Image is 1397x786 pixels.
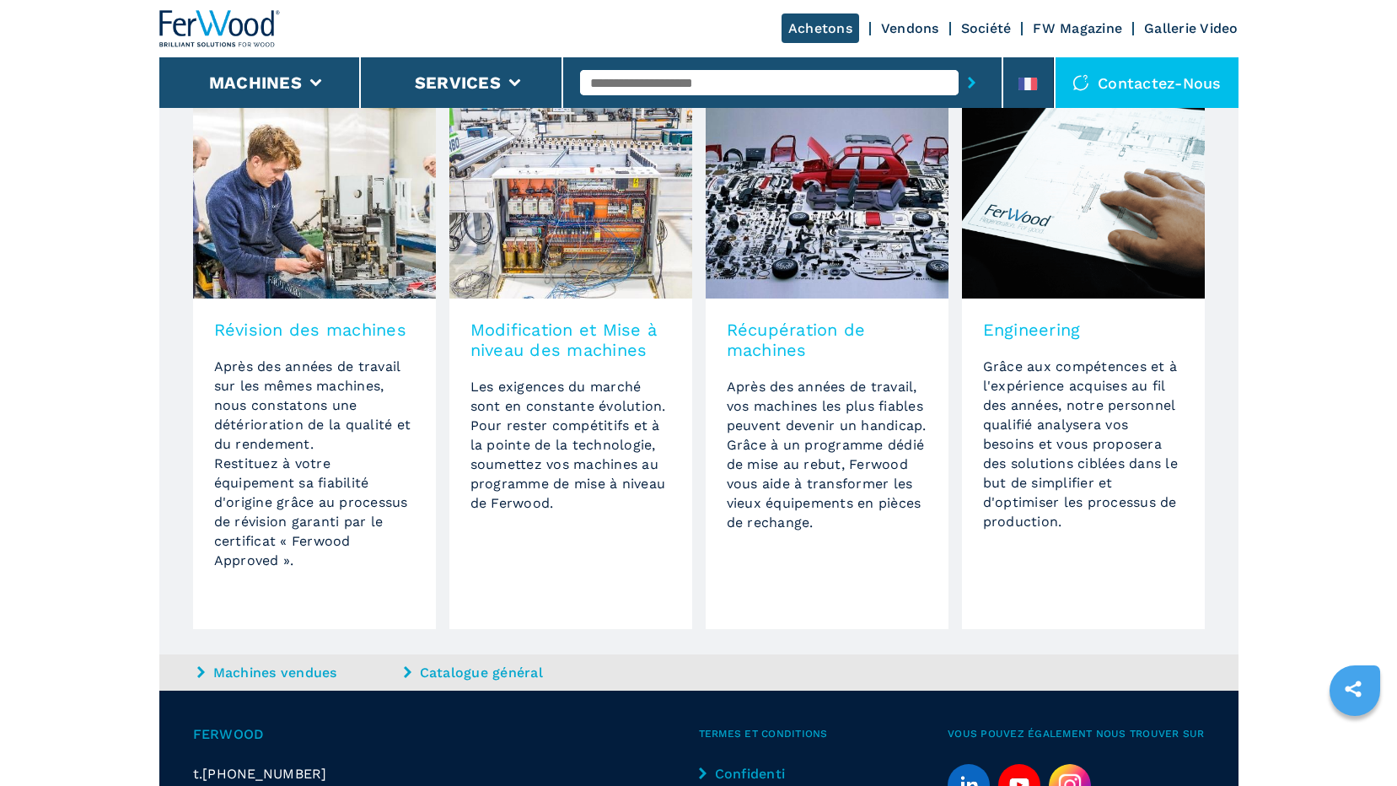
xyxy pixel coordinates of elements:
h3: Récupération de machines [727,320,927,360]
a: Catalogue général [404,663,606,682]
p: Après des années de travail sur les mêmes machines, nous constatons une détérioration de la quali... [214,357,415,570]
a: sharethis [1332,668,1374,710]
a: Récupération de machinesAprès des années de travail, vos machines les plus fiables peuvent deveni... [706,105,948,629]
a: Gallerie Video [1144,20,1238,36]
a: Machines vendues [197,663,400,682]
a: Société [961,20,1012,36]
h3: Modification et Mise à niveau des machines [470,320,671,360]
button: Machines [209,73,302,93]
h3: Révision des machines [214,320,415,340]
a: Vendons [881,20,939,36]
img: Ferwood [159,10,281,47]
p: Grâce aux compétences et à l'expérience acquises au fil des années, notre personnel qualifié anal... [983,357,1184,531]
a: Révision des machinesAprès des années de travail sur les mêmes machines, nous constatons une dété... [193,105,436,629]
span: Ferwood [193,724,699,744]
span: Termes et conditions [699,724,948,744]
iframe: Chat [1325,710,1384,773]
a: EngineeringGrâce aux compétences et à l'expérience acquises au fil des années, notre personnel qu... [962,105,1205,629]
span: [PHONE_NUMBER] [202,764,327,783]
img: image [449,105,692,299]
a: FW Magazine [1033,20,1122,36]
div: t. [193,764,699,783]
a: Modification et Mise à niveau des machinesLes exigences du marché sont en constante évolution. Po... [449,105,692,629]
img: image [193,105,436,299]
p: Les exigences du marché sont en constante évolution. Pour rester compétitifs et à la pointe de la... [470,377,671,513]
img: image [962,105,1205,299]
div: Contactez-nous [1056,57,1238,108]
button: submit-button [959,63,985,102]
h3: Engineering [983,320,1184,340]
a: Achetons [782,13,859,43]
span: Vous pouvez également nous trouver sur [948,724,1205,744]
img: image [706,105,948,299]
button: Services [415,73,501,93]
img: Contactez-nous [1072,74,1089,91]
p: Après des années de travail, vos machines les plus fiables peuvent devenir un handicap. Grâce à u... [727,377,927,532]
